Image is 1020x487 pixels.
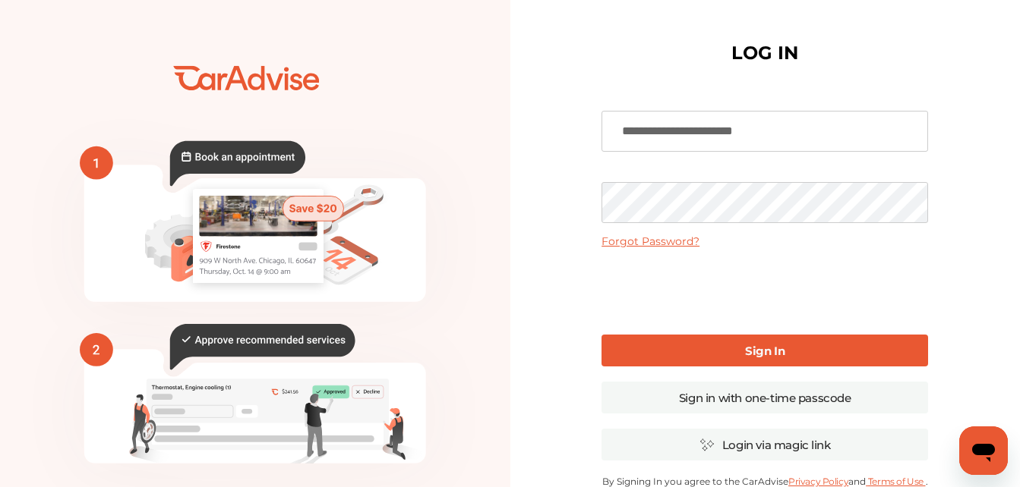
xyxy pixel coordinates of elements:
a: Forgot Password? [602,234,699,248]
a: Login via magic link [602,429,928,460]
p: By Signing In you agree to the CarAdvise and . [602,476,928,487]
a: Sign In [602,335,928,366]
a: Sign in with one-time passcode [602,382,928,413]
h1: LOG IN [731,46,798,61]
b: Sign In [745,344,785,358]
a: Terms of Use [866,476,925,487]
a: Privacy Policy [788,476,848,487]
iframe: reCAPTCHA [649,260,880,319]
img: magic_icon.32c66aac.svg [699,438,715,452]
iframe: Button to launch messaging window [959,426,1008,475]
